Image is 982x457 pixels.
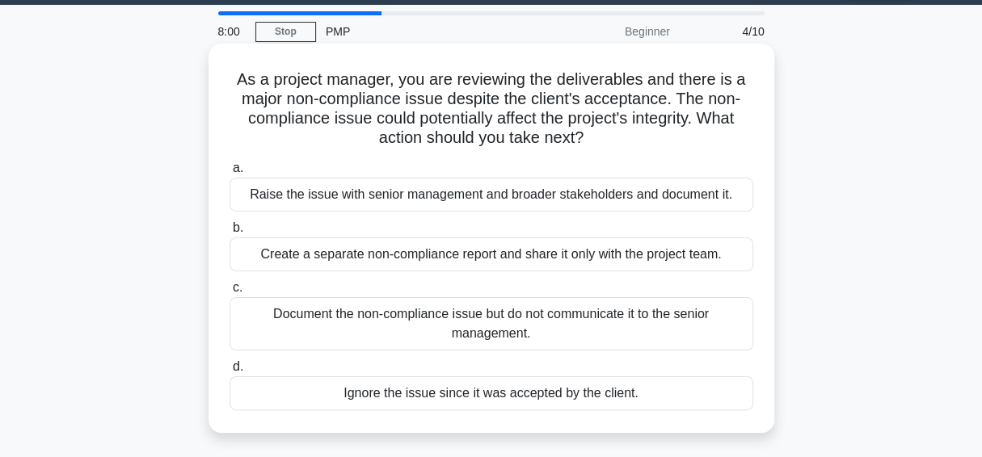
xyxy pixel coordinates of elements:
[209,15,255,48] div: 8:00
[233,161,243,174] span: a.
[316,15,538,48] div: PMP
[538,15,680,48] div: Beginner
[233,359,243,373] span: d.
[230,297,753,350] div: Document the non-compliance issue but do not communicate it to the senior management.
[680,15,774,48] div: 4/10
[228,69,755,149] h5: As a project manager, you are reviewing the deliverables and there is a major non-compliance issu...
[233,280,242,294] span: c.
[230,237,753,271] div: Create a separate non-compliance report and share it only with the project team.
[255,22,316,42] a: Stop
[230,376,753,410] div: Ignore the issue since it was accepted by the client.
[233,220,243,234] span: b.
[230,178,753,212] div: Raise the issue with senior management and broader stakeholders and document it.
